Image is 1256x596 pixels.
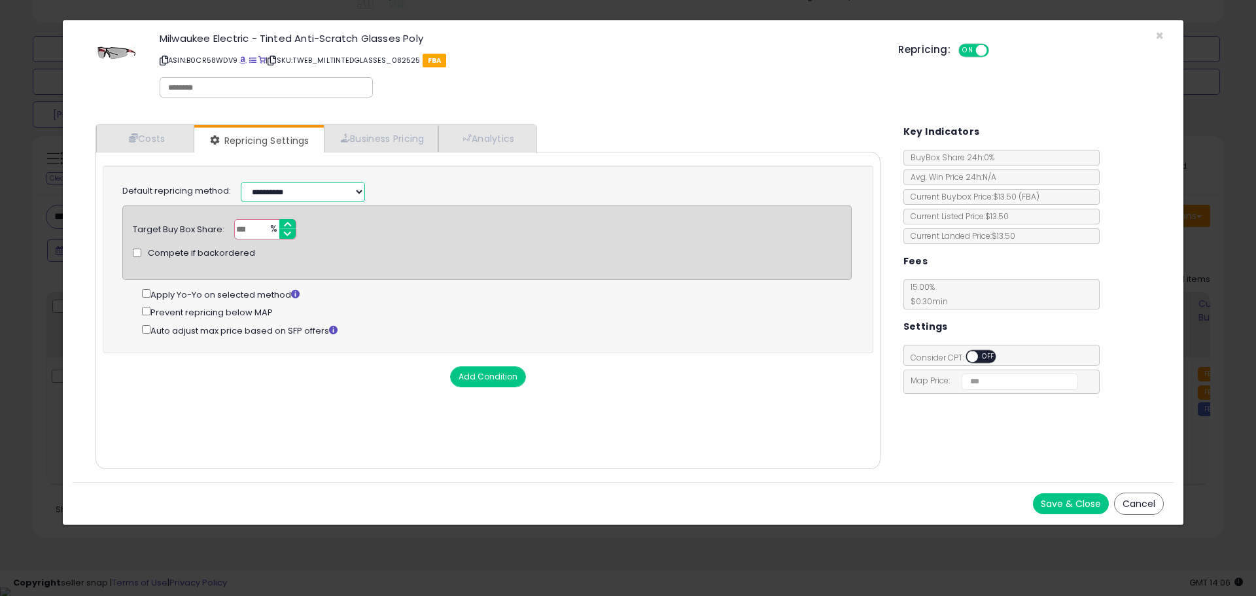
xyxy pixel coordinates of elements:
[904,230,1015,241] span: Current Landed Price: $13.50
[148,247,255,260] span: Compete if backordered
[122,185,231,198] label: Default repricing method:
[194,128,323,154] a: Repricing Settings
[133,219,224,236] div: Target Buy Box Share:
[1155,26,1164,45] span: ×
[324,125,438,152] a: Business Pricing
[249,55,256,65] a: All offer listings
[904,171,996,183] span: Avg. Win Price 24h: N/A
[904,191,1039,202] span: Current Buybox Price:
[987,45,1008,56] span: OFF
[903,319,948,335] h5: Settings
[258,55,266,65] a: Your listing only
[142,287,852,302] div: Apply Yo-Yo on selected method
[96,125,194,152] a: Costs
[898,44,951,55] h5: Repricing:
[993,191,1039,202] span: $13.50
[160,50,879,71] p: ASIN: B0CR58WDV9 | SKU: TWEB_MILTINTEDGLASSES_082525
[262,220,283,239] span: %
[904,352,1013,363] span: Consider CPT:
[438,125,535,152] a: Analytics
[904,296,948,307] span: $0.30 min
[1033,493,1109,514] button: Save & Close
[97,33,136,73] img: 316d5G7QLiL._SL60_.jpg
[978,351,999,362] span: OFF
[1019,191,1039,202] span: ( FBA )
[160,33,879,43] h3: Milwaukee Electric - Tinted Anti-Scratch Glasses Poly
[142,304,852,319] div: Prevent repricing below MAP
[142,323,852,338] div: Auto adjust max price based on SFP offers
[960,45,976,56] span: ON
[904,281,948,307] span: 15.00 %
[903,253,928,270] h5: Fees
[423,54,447,67] span: FBA
[1114,493,1164,515] button: Cancel
[239,55,247,65] a: BuyBox page
[904,152,994,163] span: BuyBox Share 24h: 0%
[903,124,980,140] h5: Key Indicators
[904,375,1079,386] span: Map Price:
[904,211,1009,222] span: Current Listed Price: $13.50
[450,366,526,387] button: Add Condition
